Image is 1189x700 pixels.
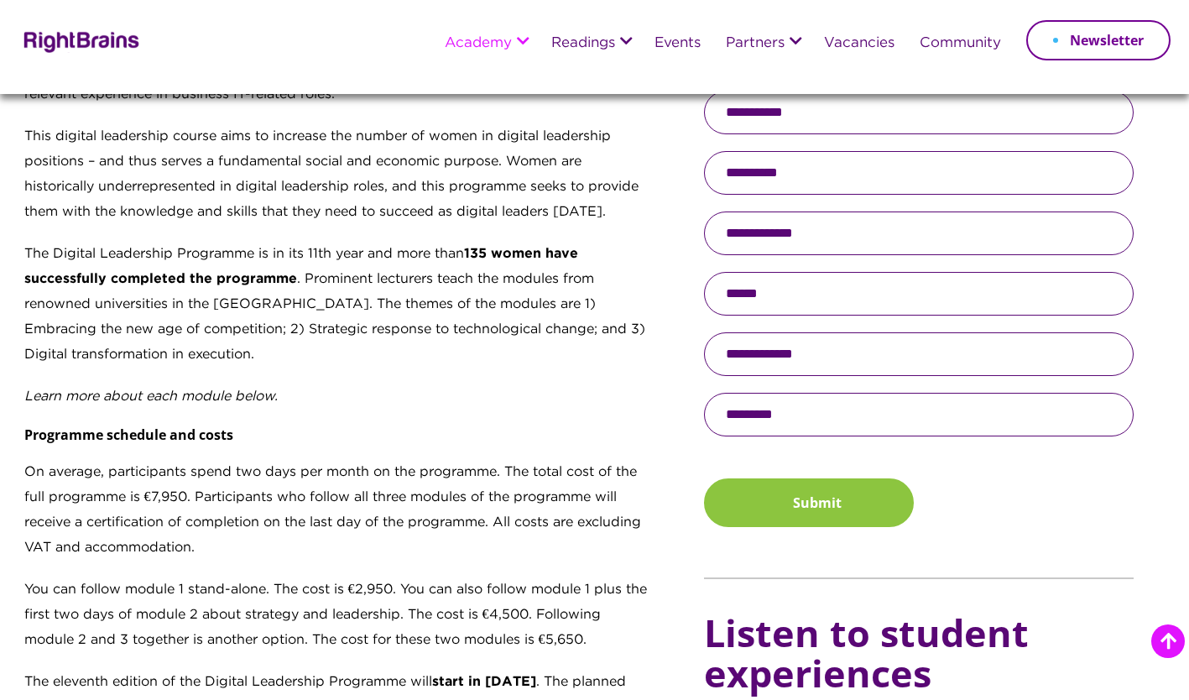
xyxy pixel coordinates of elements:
em: Learn more about each module below. [24,390,278,403]
p: The Digital Leadership Programme is in its 11th year and more than . Prominent lecturers teach th... [24,242,649,384]
a: Newsletter [1026,20,1171,60]
h6: Programme schedule and costs [24,426,649,460]
a: Events [654,36,701,51]
p: You can follow module 1 stand-alone. The cost is €2,950. You can also follow module 1 plus the fi... [24,577,649,670]
strong: start in [DATE] [432,676,536,688]
a: Readings [551,36,615,51]
button: Submit [704,478,914,527]
a: Partners [726,36,785,51]
img: Rightbrains [18,29,140,53]
a: Vacancies [824,36,894,51]
p: On average, participants spend two days per month on the programme. The total cost of the full pr... [24,460,649,577]
a: Academy [445,36,512,51]
strong: 135 women have successfully completed the programme [24,248,578,285]
a: Community [920,36,1001,51]
p: This digital leadership course aims to increase the number of women in digital leadership positio... [24,124,649,242]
